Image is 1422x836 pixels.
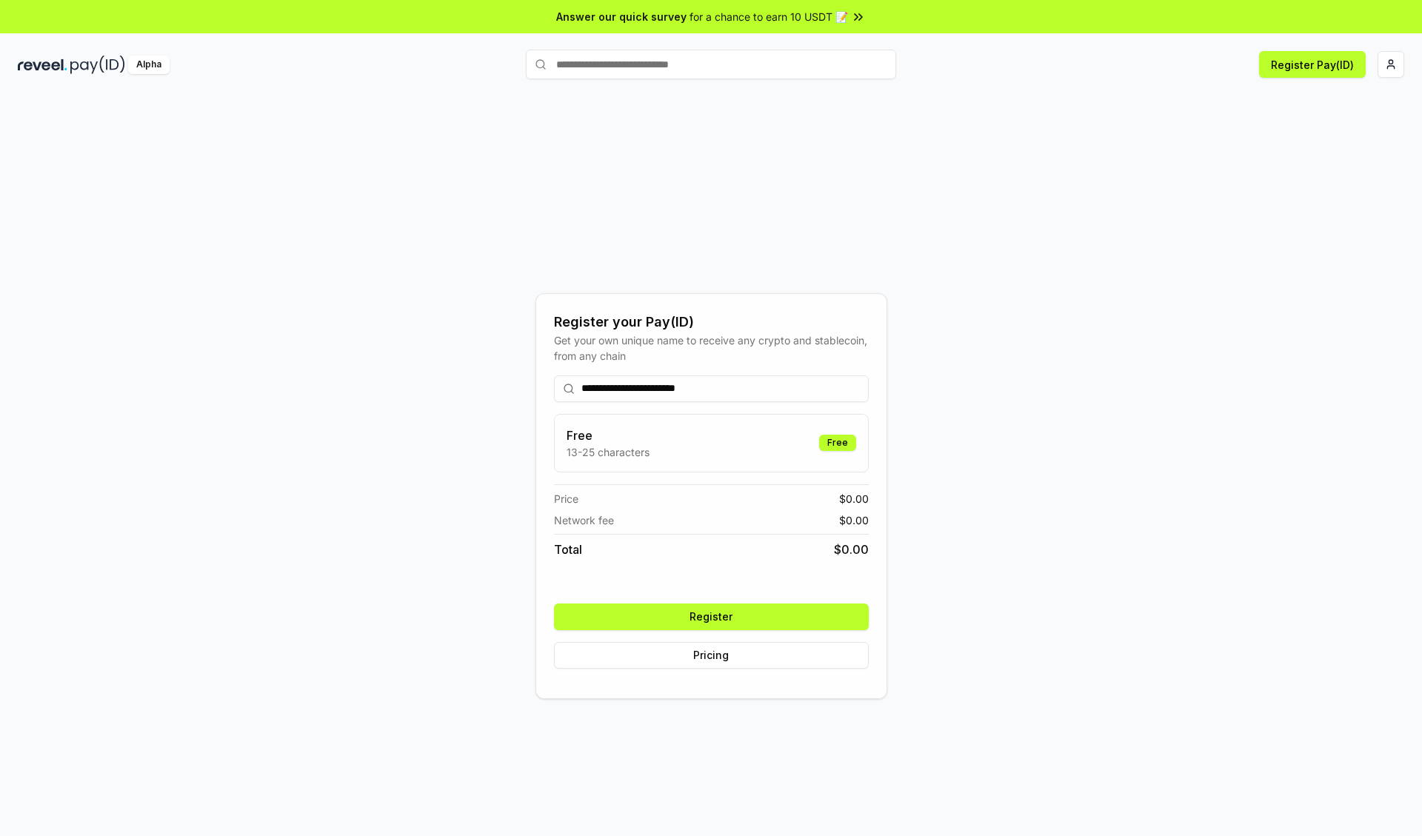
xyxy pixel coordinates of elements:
[554,491,578,506] span: Price
[834,541,869,558] span: $ 0.00
[556,9,687,24] span: Answer our quick survey
[554,541,582,558] span: Total
[554,603,869,630] button: Register
[554,312,869,332] div: Register your Pay(ID)
[554,332,869,364] div: Get your own unique name to receive any crypto and stablecoin, from any chain
[1259,51,1366,78] button: Register Pay(ID)
[819,435,856,451] div: Free
[70,56,125,74] img: pay_id
[128,56,170,74] div: Alpha
[839,512,869,528] span: $ 0.00
[839,491,869,506] span: $ 0.00
[554,642,869,669] button: Pricing
[18,56,67,74] img: reveel_dark
[554,512,614,528] span: Network fee
[690,9,848,24] span: for a chance to earn 10 USDT 📝
[567,427,650,444] h3: Free
[567,444,650,460] p: 13-25 characters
